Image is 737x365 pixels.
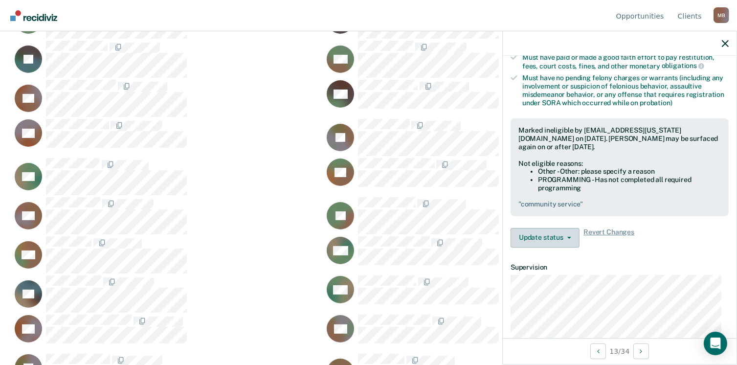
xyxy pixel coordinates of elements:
[324,236,636,275] div: CaseloadOpportunityCell-0793675
[522,74,729,107] div: Must have no pending felony charges or warrants (including any involvement or suspicion of feloni...
[640,99,672,107] span: probation)
[324,79,636,118] div: CaseloadOpportunityCell-0859051
[12,79,324,118] div: CaseloadOpportunityCell-0713694
[583,228,634,248] span: Revert Changes
[324,314,636,353] div: CaseloadOpportunityCell-0819757
[12,118,324,158] div: CaseloadOpportunityCell-0478583
[503,338,737,364] div: 13 / 34
[324,40,636,79] div: CaseloadOpportunityCell-0748439
[704,332,727,355] div: Open Intercom Messenger
[518,160,721,168] div: Not eligible reasons:
[518,126,721,151] div: Marked ineligible by [EMAIL_ADDRESS][US_STATE][DOMAIN_NAME] on [DATE]. [PERSON_NAME] may be surfa...
[511,263,729,272] dt: Supervision
[662,62,704,69] span: obligations
[324,158,636,197] div: CaseloadOpportunityCell-0736203
[10,10,57,21] img: Recidiviz
[714,7,729,23] button: Profile dropdown button
[324,275,636,314] div: CaseloadOpportunityCell-0779033
[522,53,729,70] div: Must have paid or made a good faith effort to pay restitution, fees, court costs, fines, and othe...
[12,314,324,353] div: CaseloadOpportunityCell-0953160
[590,343,606,359] button: Previous Opportunity
[324,197,636,236] div: CaseloadOpportunityCell-0970412
[12,236,324,275] div: CaseloadOpportunityCell-0798091
[324,118,636,158] div: CaseloadOpportunityCell-0781864
[538,167,721,176] li: Other - Other: please specify a reason
[714,7,729,23] div: M B
[518,200,721,208] pre: " community service "
[12,40,324,79] div: CaseloadOpportunityCell-0740940
[12,158,324,197] div: CaseloadOpportunityCell-0741401
[12,197,324,236] div: CaseloadOpportunityCell-0533350
[538,176,721,192] li: PROGRAMMING - Has not completed all required programming
[633,343,649,359] button: Next Opportunity
[511,228,580,248] button: Update status
[12,275,324,314] div: CaseloadOpportunityCell-0657426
